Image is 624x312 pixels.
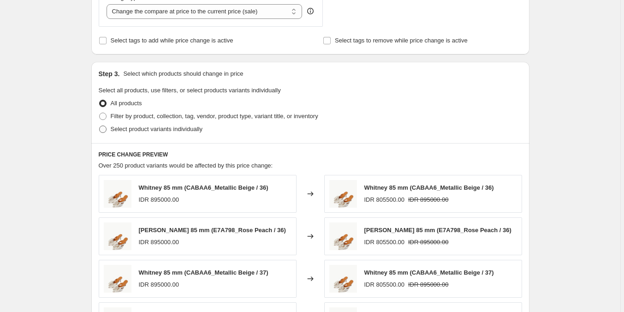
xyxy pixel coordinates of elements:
[99,162,273,169] span: Over 250 product variants would be affected by this price change:
[111,100,142,107] span: All products
[139,195,179,204] div: IDR 895000.00
[329,265,357,293] img: WHITNEYBEIGE1_80x.jpg
[139,280,179,289] div: IDR 895000.00
[139,238,179,247] div: IDR 895000.00
[139,184,268,191] span: Whitney 85 mm (CABAA6_Metallic Beige / 36)
[335,37,468,44] span: Select tags to remove while price change is active
[364,269,494,276] span: Whitney 85 mm (CABAA6_Metallic Beige / 37)
[111,126,202,132] span: Select product variants individually
[408,280,448,289] strike: IDR 895000.00
[329,180,357,208] img: WHITNEYBEIGE1_80x.jpg
[329,222,357,250] img: WHITNEYBEIGE1_80x.jpg
[408,238,448,247] strike: IDR 895000.00
[99,69,120,78] h2: Step 3.
[364,184,494,191] span: Whitney 85 mm (CABAA6_Metallic Beige / 36)
[104,222,131,250] img: WHITNEYBEIGE1_80x.jpg
[139,227,286,234] span: [PERSON_NAME] 85 mm (E7A798_Rose Peach / 36)
[364,280,404,289] div: IDR 805500.00
[364,238,404,247] div: IDR 805500.00
[99,87,281,94] span: Select all products, use filters, or select products variants individually
[104,265,131,293] img: WHITNEYBEIGE1_80x.jpg
[111,37,233,44] span: Select tags to add while price change is active
[123,69,243,78] p: Select which products should change in price
[364,195,404,204] div: IDR 805500.00
[99,151,522,158] h6: PRICE CHANGE PREVIEW
[104,180,131,208] img: WHITNEYBEIGE1_80x.jpg
[306,6,315,16] div: help
[364,227,511,234] span: [PERSON_NAME] 85 mm (E7A798_Rose Peach / 36)
[408,195,448,204] strike: IDR 895000.00
[111,113,318,120] span: Filter by product, collection, tag, vendor, product type, variant title, or inventory
[139,269,268,276] span: Whitney 85 mm (CABAA6_Metallic Beige / 37)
